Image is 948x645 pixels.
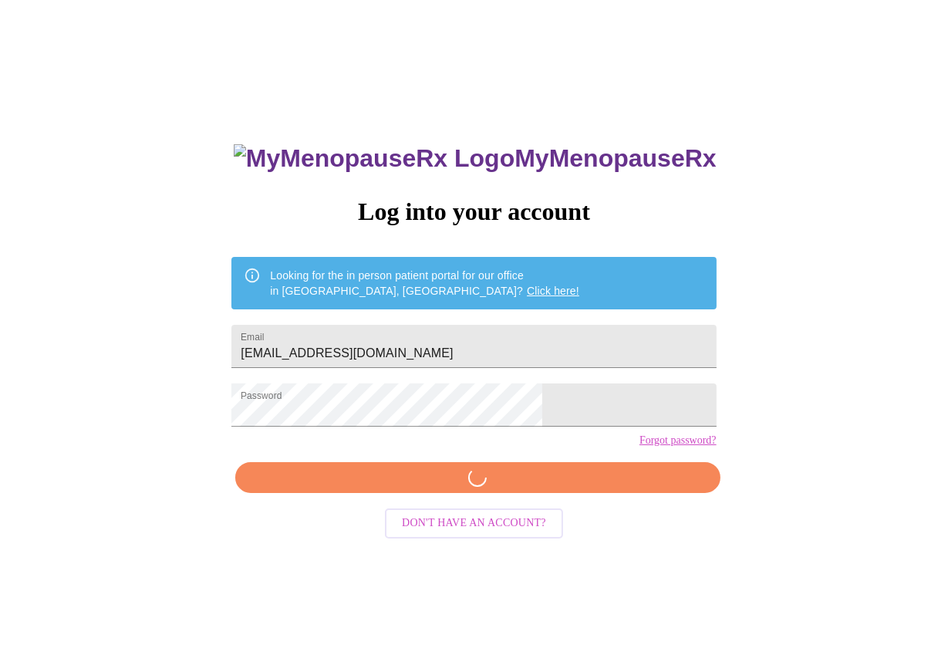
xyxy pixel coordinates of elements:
a: Don't have an account? [381,515,567,528]
h3: MyMenopauseRx [234,144,717,173]
a: Click here! [527,285,579,297]
a: Forgot password? [639,434,717,447]
span: Don't have an account? [402,514,546,533]
h3: Log into your account [231,198,716,226]
div: Looking for the in person patient portal for our office in [GEOGRAPHIC_DATA], [GEOGRAPHIC_DATA]? [270,262,579,305]
img: MyMenopauseRx Logo [234,144,514,173]
button: Don't have an account? [385,508,563,539]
